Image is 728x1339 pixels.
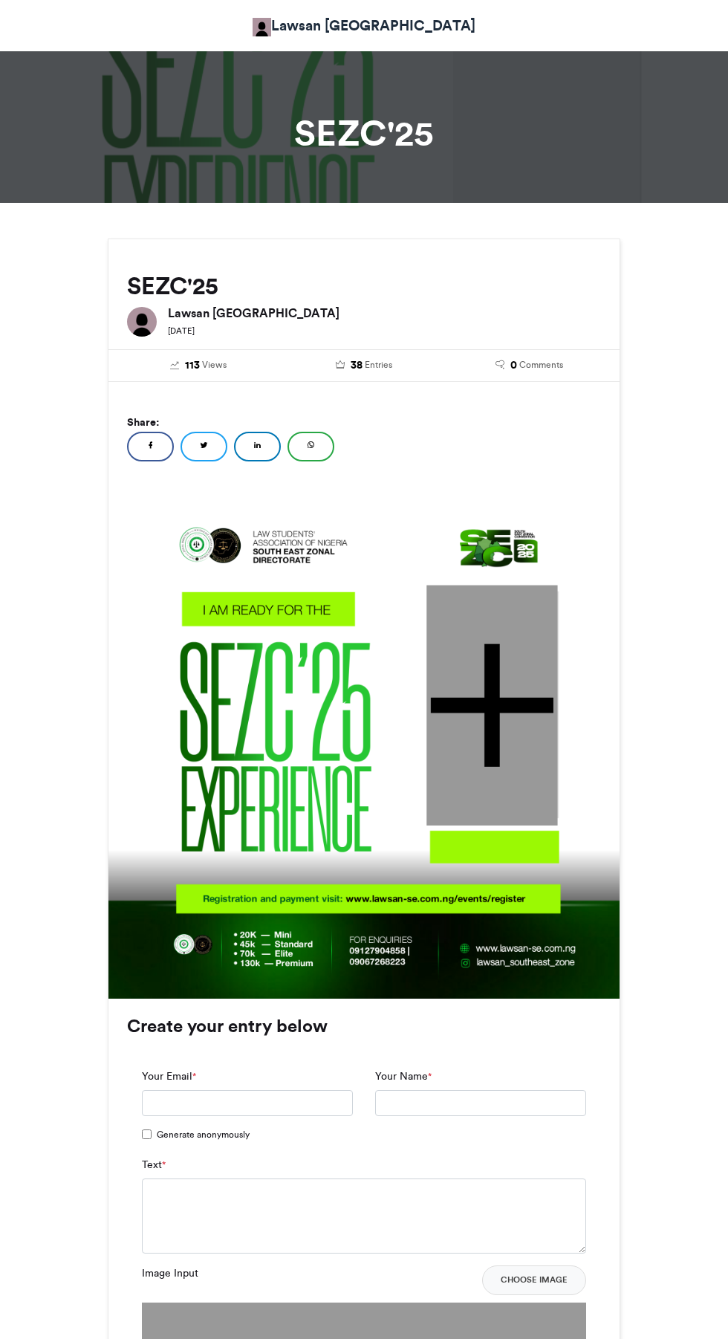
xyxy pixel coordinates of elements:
h2: SEZC'25 [127,273,601,299]
h5: Share: [127,412,601,432]
img: Lawsan South East [253,18,271,36]
a: Lawsan [GEOGRAPHIC_DATA] [253,15,475,36]
label: Image Input [142,1265,198,1281]
span: Generate anonymously [157,1128,250,1141]
span: 113 [185,357,200,374]
a: 0 Comments [458,357,601,374]
span: Comments [519,358,563,372]
span: Views [202,358,227,372]
input: Generate anonymously [142,1129,152,1139]
small: [DATE] [168,325,195,336]
h1: SEZC'25 [108,115,620,151]
button: Choose Image [482,1265,586,1295]
img: Background [108,487,620,999]
label: Text [142,1157,166,1173]
a: 38 Entries [293,357,436,374]
span: 38 [351,357,363,374]
label: Your Name [375,1069,432,1084]
span: Entries [365,358,392,372]
span: 0 [510,357,517,374]
img: Lawsan South East [127,307,157,337]
a: 113 Views [127,357,270,374]
h3: Create your entry below [127,1017,601,1035]
h6: Lawsan [GEOGRAPHIC_DATA] [168,307,601,319]
label: Your Email [142,1069,196,1084]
